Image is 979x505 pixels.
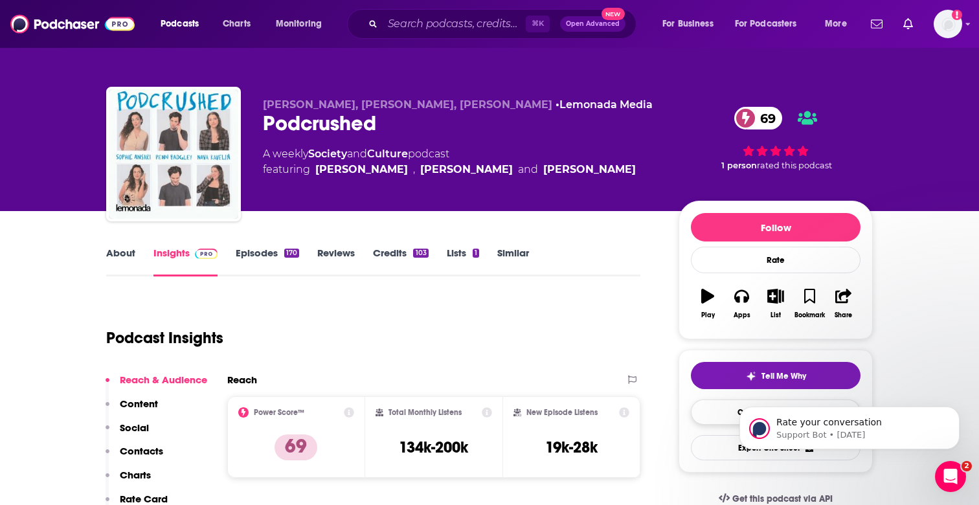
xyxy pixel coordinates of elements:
[152,14,216,34] button: open menu
[413,162,415,177] span: ,
[120,445,163,457] p: Contacts
[413,249,428,258] div: 103
[275,434,317,460] p: 69
[106,374,207,398] button: Reach & Audience
[120,469,151,481] p: Charts
[691,362,861,389] button: tell me why sparkleTell Me Why
[934,10,962,38] span: Logged in as RP_publicity
[518,162,538,177] span: and
[866,13,888,35] a: Show notifications dropdown
[721,161,757,170] span: 1 person
[267,14,339,34] button: open menu
[120,374,207,386] p: Reach & Audience
[725,280,758,327] button: Apps
[223,15,251,33] span: Charts
[691,435,861,460] button: Export One-Sheet
[835,311,852,319] div: Share
[399,438,468,457] h3: 134k-200k
[771,311,781,319] div: List
[373,247,428,276] a: Credits103
[935,461,966,492] iframe: Intercom live chat
[195,249,218,259] img: Podchaser Pro
[735,15,797,33] span: For Podcasters
[662,15,714,33] span: For Business
[934,10,962,38] img: User Profile
[109,89,238,219] img: Podcrushed
[794,311,825,319] div: Bookmark
[254,408,304,417] h2: Power Score™
[734,107,782,129] a: 69
[793,280,826,327] button: Bookmark
[120,421,149,434] p: Social
[543,162,636,177] a: Penn Badgley
[691,247,861,273] div: Rate
[559,98,653,111] a: Lemonada Media
[526,408,598,417] h2: New Episode Listens
[962,461,972,471] span: 2
[10,12,135,36] img: Podchaser - Follow, Share and Rate Podcasts
[825,15,847,33] span: More
[106,328,223,348] h1: Podcast Insights
[757,161,832,170] span: rated this podcast
[388,408,462,417] h2: Total Monthly Listens
[653,14,730,34] button: open menu
[347,148,367,160] span: and
[747,107,782,129] span: 69
[447,247,479,276] a: Lists1
[315,162,408,177] a: Nava Kavelin
[759,280,793,327] button: List
[726,14,816,34] button: open menu
[263,98,552,111] span: [PERSON_NAME], [PERSON_NAME], [PERSON_NAME]
[317,247,355,276] a: Reviews
[284,249,299,258] div: 170
[720,379,979,470] iframe: Intercom notifications message
[566,21,620,27] span: Open Advanced
[679,98,873,179] div: 69 1 personrated this podcast
[691,213,861,241] button: Follow
[276,15,322,33] span: Monitoring
[120,398,158,410] p: Content
[227,374,257,386] h2: Reach
[701,311,715,319] div: Play
[383,14,526,34] input: Search podcasts, credits, & more...
[761,371,806,381] span: Tell Me Why
[691,280,725,327] button: Play
[420,162,513,177] a: Sophie Ansari
[106,421,149,445] button: Social
[161,15,199,33] span: Podcasts
[545,438,598,457] h3: 19k-28k
[263,146,636,177] div: A weekly podcast
[691,399,861,425] a: Contact This Podcast
[898,13,918,35] a: Show notifications dropdown
[934,10,962,38] button: Show profile menu
[106,247,135,276] a: About
[816,14,863,34] button: open menu
[827,280,861,327] button: Share
[106,445,163,469] button: Contacts
[367,148,408,160] a: Culture
[560,16,625,32] button: Open AdvancedNew
[214,14,258,34] a: Charts
[952,10,962,20] svg: Add a profile image
[236,247,299,276] a: Episodes170
[473,249,479,258] div: 1
[106,469,151,493] button: Charts
[359,9,649,39] div: Search podcasts, credits, & more...
[308,148,347,160] a: Society
[556,98,653,111] span: •
[153,247,218,276] a: InsightsPodchaser Pro
[746,371,756,381] img: tell me why sparkle
[120,493,168,505] p: Rate Card
[263,162,636,177] span: featuring
[734,311,750,319] div: Apps
[106,398,158,421] button: Content
[602,8,625,20] span: New
[526,16,550,32] span: ⌘ K
[497,247,529,276] a: Similar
